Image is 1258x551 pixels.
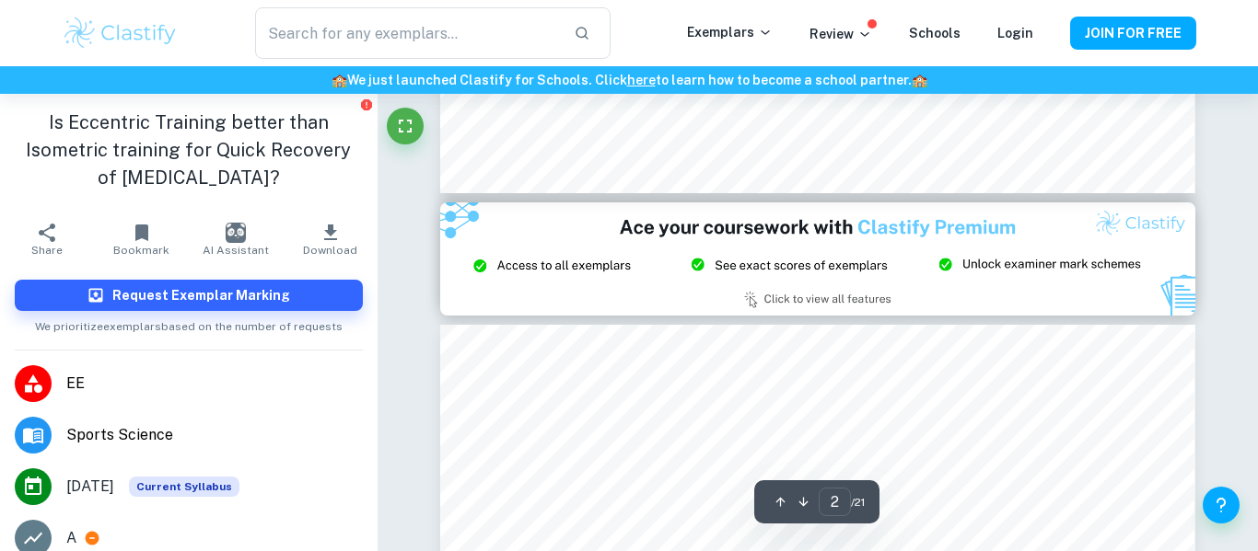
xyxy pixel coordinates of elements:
span: / 21 [851,494,865,511]
img: Clastify logo [62,15,179,52]
span: EE [66,373,363,395]
a: Login [997,26,1033,40]
span: Download [303,244,357,257]
span: We prioritize exemplars based on the number of requests [35,311,343,335]
span: Share [31,244,63,257]
button: Fullscreen [387,108,424,144]
span: 🏫 [912,73,927,87]
h6: We just launched Clastify for Schools. Click to learn how to become a school partner. [4,70,1254,90]
button: JOIN FOR FREE [1070,17,1196,50]
div: This exemplar is based on the current syllabus. Feel free to refer to it for inspiration/ideas wh... [129,476,239,497]
button: Bookmark [94,213,188,265]
span: Sports Science [66,424,363,446]
p: Review [810,24,872,44]
button: Download [283,213,377,265]
a: Schools [909,26,961,40]
input: Search for any exemplars... [255,7,559,59]
button: AI Assistant [189,213,283,265]
span: AI Assistant [203,244,269,257]
img: Ad [440,202,1195,316]
button: Report issue [360,98,374,111]
span: Current Syllabus [129,476,239,497]
p: A [66,527,76,549]
h6: Request Exemplar Marking [112,285,290,305]
h1: Is Eccentric Training better than Isometric training for Quick Recovery of [MEDICAL_DATA]? [15,109,363,191]
button: Request Exemplar Marking [15,280,363,311]
span: Bookmark [113,244,169,257]
button: Help and Feedback [1203,487,1240,523]
p: Exemplars [687,22,773,42]
img: AI Assistant [226,223,246,243]
a: here [627,73,656,87]
span: [DATE] [66,476,114,498]
span: 🏫 [332,73,347,87]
